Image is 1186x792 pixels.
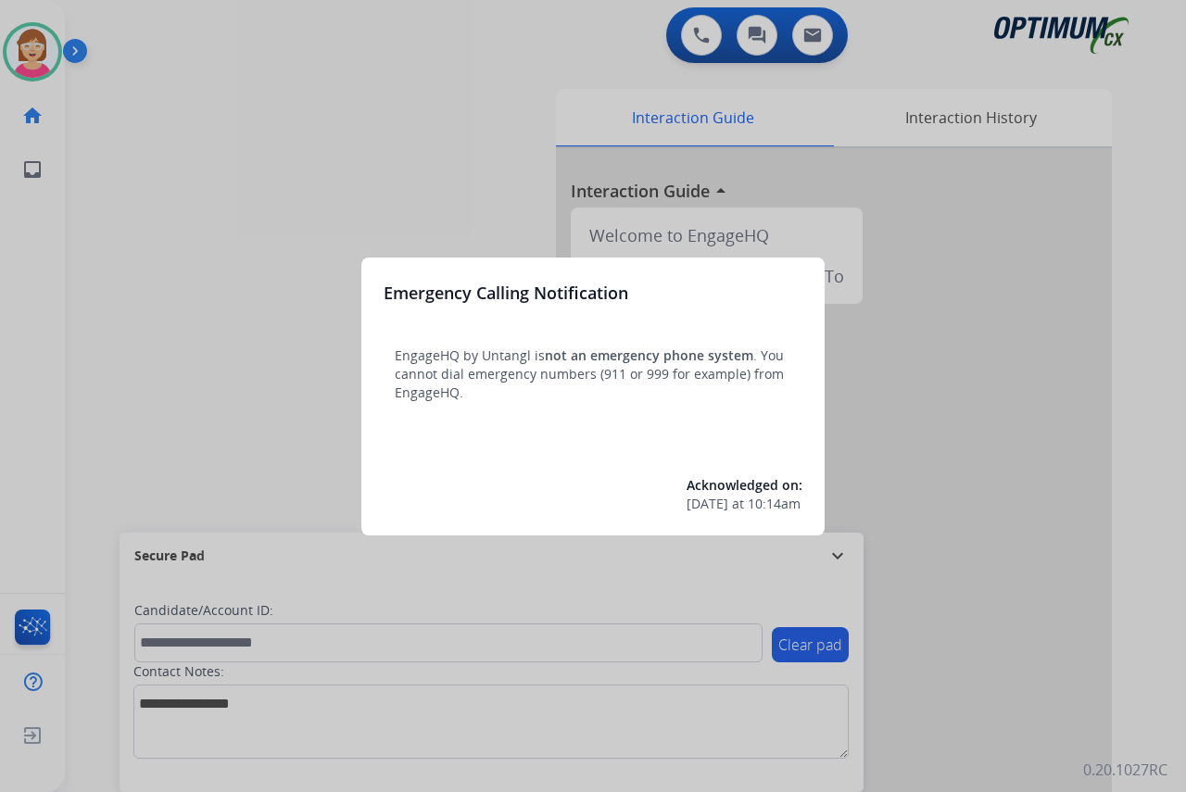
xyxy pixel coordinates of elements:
[545,346,753,364] span: not an emergency phone system
[384,280,628,306] h3: Emergency Calling Notification
[748,495,801,513] span: 10:14am
[687,495,728,513] span: [DATE]
[395,346,791,402] p: EngageHQ by Untangl is . You cannot dial emergency numbers (911 or 999 for example) from EngageHQ.
[687,495,802,513] div: at
[687,476,802,494] span: Acknowledged on:
[1083,759,1167,781] p: 0.20.1027RC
